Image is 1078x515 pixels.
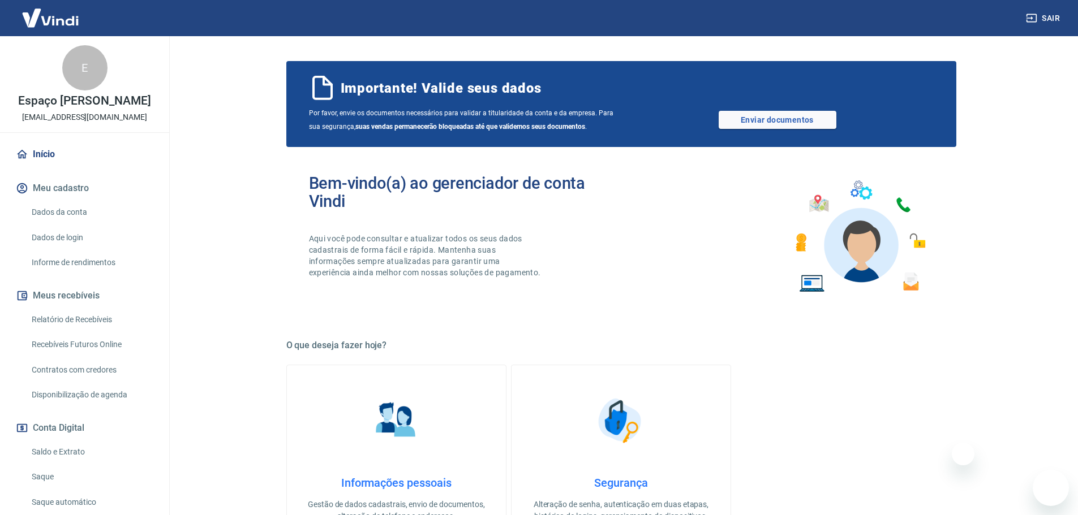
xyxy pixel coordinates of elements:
[27,491,156,514] a: Saque automático
[14,416,156,440] button: Conta Digital
[309,174,621,210] h2: Bem-vindo(a) ao gerenciador de conta Vindi
[368,392,424,449] img: Informações pessoais
[14,1,87,35] img: Vindi
[309,233,543,278] p: Aqui você pode consultar e atualizar todos os seus dados cadastrais de forma fácil e rápida. Mant...
[952,443,974,465] iframe: Fechar mensagem
[530,476,712,490] h4: Segurança
[309,106,621,133] span: Por favor, envie os documentos necessários para validar a titularidade da conta e da empresa. Par...
[1033,470,1069,506] iframe: Botão para abrir a janela de mensagens
[22,111,147,123] p: [EMAIL_ADDRESS][DOMAIN_NAME]
[355,123,585,131] b: suas vendas permanecerão bloqueadas até que validemos seus documentos
[27,358,156,382] a: Contratos com credores
[1024,8,1064,29] button: Sair
[14,176,156,201] button: Meu cadastro
[14,283,156,308] button: Meus recebíveis
[14,142,156,167] a: Início
[27,465,156,488] a: Saque
[719,111,836,129] a: Enviar documentos
[18,95,151,107] p: Espaço [PERSON_NAME]
[27,440,156,464] a: Saldo e Extrato
[286,340,956,351] h5: O que deseja fazer hoje?
[305,476,488,490] h4: Informações pessoais
[27,308,156,331] a: Relatório de Recebíveis
[341,79,542,97] span: Importante! Valide seus dados
[27,251,156,274] a: Informe de rendimentos
[592,392,649,449] img: Segurança
[27,226,156,249] a: Dados de login
[62,45,108,90] div: E
[27,383,156,406] a: Disponibilização de agenda
[27,333,156,356] a: Recebíveis Futuros Online
[785,174,934,299] img: Imagem de um avatar masculino com diversos icones exemplificando as funcionalidades do gerenciado...
[27,201,156,224] a: Dados da conta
